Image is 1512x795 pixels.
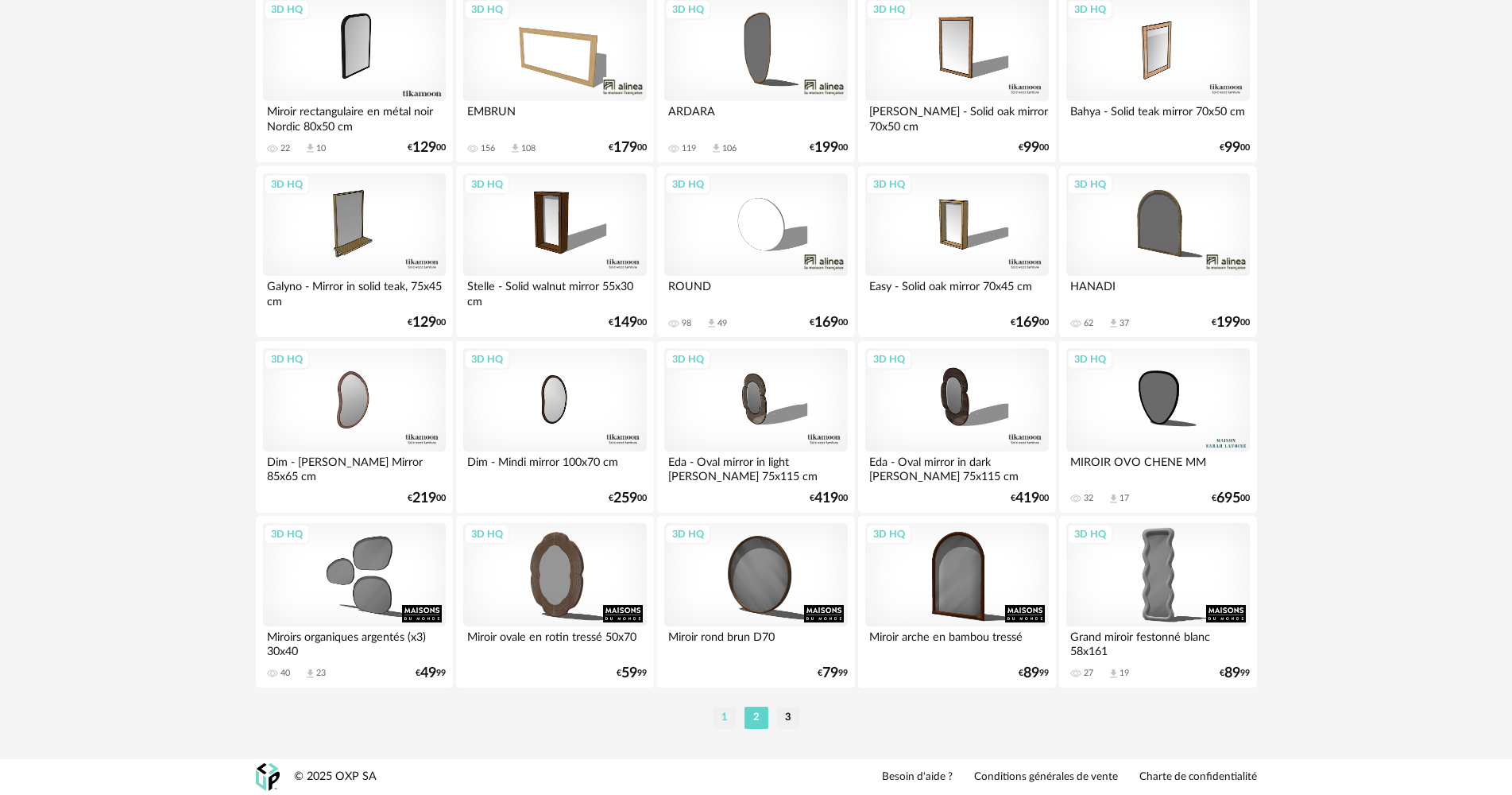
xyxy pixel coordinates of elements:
[1119,318,1129,329] div: 37
[657,516,854,688] a: 3D HQ Miroir rond brun D70 €7999
[256,166,453,338] a: 3D HQ Galyno - Mirror in solid teak, 75x45 cm €12900
[280,668,290,679] div: 40
[613,493,637,504] span: 259
[1224,668,1240,679] span: 89
[609,317,647,328] div: € 00
[1011,317,1049,328] div: € 00
[1059,341,1256,513] a: 3D HQ MIROIR OVO CHENE MM 32 Download icon 17 €69500
[1108,668,1119,680] span: Download icon
[617,668,647,679] div: € 99
[722,143,737,154] div: 106
[858,166,1055,338] a: 3D HQ Easy - Solid oak mirror 70x45 cm €16900
[463,101,646,133] div: EMBRUN
[521,143,536,154] div: 108
[264,524,310,545] div: 3D HQ
[456,166,653,338] a: 3D HQ Stelle - Solid walnut mirror 55x30 cm €14900
[865,101,1048,133] div: [PERSON_NAME] - Solid oak mirror 70x50 cm
[810,317,848,328] div: € 00
[456,516,653,688] a: 3D HQ Miroir ovale en rotin tressé 50x70 €5999
[464,174,510,195] div: 3D HQ
[1059,516,1256,688] a: 3D HQ Grand miroir festonné blanc 58x161 27 Download icon 19 €8999
[463,276,646,308] div: Stelle - Solid walnut mirror 55x30 cm
[456,341,653,513] a: 3D HQ Dim - Mindi mirror 100x70 cm €25900
[412,317,436,328] span: 129
[1015,493,1039,504] span: 419
[1220,668,1250,679] div: € 99
[810,493,848,504] div: € 00
[1212,317,1250,328] div: € 00
[1119,668,1129,679] div: 19
[1108,493,1119,505] span: Download icon
[1084,668,1093,679] div: 27
[1023,142,1039,153] span: 99
[416,668,446,679] div: € 99
[858,516,1055,688] a: 3D HQ Miroir arche en bambou tressé €8999
[974,770,1118,785] a: Conditions générales de vente
[1023,668,1039,679] span: 89
[665,524,711,545] div: 3D HQ
[263,626,446,658] div: Miroirs organiques argentés (x3) 30x40
[713,707,737,729] li: 1
[1059,166,1256,338] a: 3D HQ HANADI 62 Download icon 37 €19900
[814,317,838,328] span: 169
[822,668,838,679] span: 79
[664,626,847,658] div: Miroir rond brun D70
[1067,349,1113,370] div: 3D HQ
[613,142,637,153] span: 179
[865,626,1048,658] div: Miroir arche en bambou tressé
[858,341,1055,513] a: 3D HQ Eda - Oval mirror in dark [PERSON_NAME] 75x115 cm €41900
[316,143,326,154] div: 10
[664,452,847,483] div: Eda - Oval mirror in light [PERSON_NAME] 75x115 cm
[280,143,290,154] div: 22
[294,770,377,785] div: © 2025 OXP SA
[776,707,800,729] li: 3
[706,317,717,329] span: Download icon
[1066,276,1249,308] div: HANADI
[1216,493,1240,504] span: 695
[408,317,446,328] div: € 00
[263,101,446,133] div: Miroir rectangulaire en métal noir Nordic 80x50 cm
[256,516,453,688] a: 3D HQ Miroirs organiques argentés (x3) 30x40 40 Download icon 23 €4999
[263,452,446,483] div: Dim - [PERSON_NAME] Mirror 85x65 cm
[1084,318,1093,329] div: 62
[710,142,722,154] span: Download icon
[1066,101,1249,133] div: Bahya - Solid teak mirror 70x50 cm
[256,763,280,791] img: OXP
[316,668,326,679] div: 23
[818,668,848,679] div: € 99
[463,626,646,658] div: Miroir ovale en rotin tressé 50x70
[657,341,854,513] a: 3D HQ Eda - Oval mirror in light [PERSON_NAME] 75x115 cm €41900
[256,341,453,513] a: 3D HQ Dim - [PERSON_NAME] Mirror 85x65 cm €21900
[657,166,854,338] a: 3D HQ ROUND 98 Download icon 49 €16900
[464,524,510,545] div: 3D HQ
[609,493,647,504] div: € 00
[264,174,310,195] div: 3D HQ
[1224,142,1240,153] span: 99
[613,317,637,328] span: 149
[304,142,316,154] span: Download icon
[1066,626,1249,658] div: Grand miroir festonné blanc 58x161
[664,276,847,308] div: ROUND
[464,349,510,370] div: 3D HQ
[1067,524,1113,545] div: 3D HQ
[866,349,912,370] div: 3D HQ
[1220,142,1250,153] div: € 00
[1108,317,1119,329] span: Download icon
[1019,142,1049,153] div: € 00
[304,668,316,680] span: Download icon
[810,142,848,153] div: € 00
[621,668,637,679] span: 59
[481,143,495,154] div: 156
[609,142,647,153] div: € 00
[744,707,768,729] li: 2
[408,142,446,153] div: € 00
[814,493,838,504] span: 419
[1084,493,1093,504] div: 32
[408,493,446,504] div: € 00
[665,349,711,370] div: 3D HQ
[1216,317,1240,328] span: 199
[1067,174,1113,195] div: 3D HQ
[682,143,696,154] div: 119
[1015,317,1039,328] span: 169
[412,493,436,504] span: 219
